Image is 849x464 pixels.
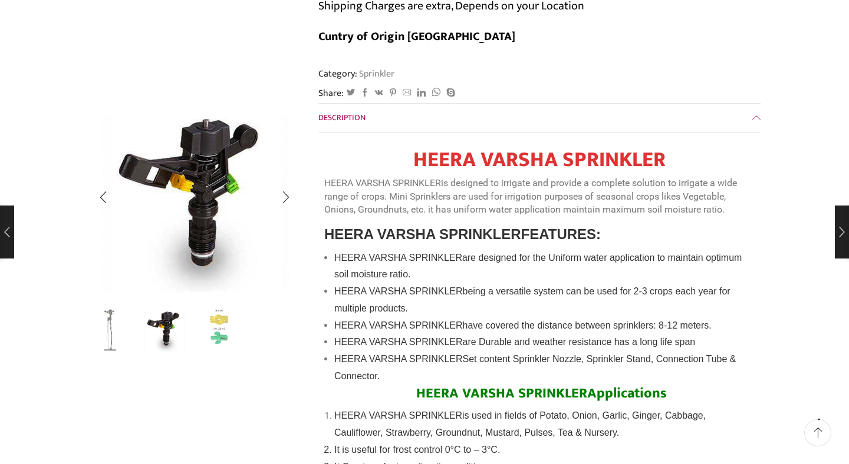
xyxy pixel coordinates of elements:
[521,226,601,242] b: FEATURES:
[318,111,366,124] span: Description
[334,286,463,296] span: HEERA VARSHA SPRINKLER
[334,286,730,313] span: being a versatile system can be used for 2-3 crops each year for multiple products.
[334,337,463,347] span: HEERA VARSHA SPRINKLER
[88,183,118,212] div: Previous slide
[318,67,394,81] span: Category:
[324,177,441,188] span: HEERA VARSHA SPRINKLER
[195,304,243,353] a: nozzle
[324,226,521,242] span: HEERA VARSHA SPRINKLER
[140,304,189,353] a: 1
[416,382,587,405] span: HEERA VARSHA SPRINKLER
[318,104,761,132] a: Description
[318,26,515,47] b: Cuntry of Origin [GEOGRAPHIC_DATA]
[334,354,463,364] span: HEERA VARSHA SPRINKLER
[587,382,667,405] span: Applications
[334,445,500,455] span: It is useful for frost control 0°C to – 3°C.
[413,142,666,177] strong: HEERA VARSHA SPRINKLER
[85,306,134,353] li: 1 / 3
[334,253,742,280] span: are designed for the Uniform water application to maintain optimum soil moisture ratio.
[463,320,712,330] span: have covered the distance between sprinklers: 8-12 meters.
[334,354,736,381] span: Set content Sprinkler Nozzle, Sprinkler Stand, Connection Tube & Connector.
[85,306,134,355] img: Impact Mini Sprinkler
[195,306,243,353] li: 3 / 3
[357,66,394,81] a: Sprinkler
[334,253,462,263] span: HEERA VARSHA SPRINKLER
[324,177,737,216] span: is designed to irrigate and provide a complete solution to irrigate a wide range of crops. Mini S...
[140,306,189,353] li: 2 / 3
[271,183,301,212] div: Next slide
[334,320,463,330] span: HEERA VARSHA SPRINKLER
[334,410,706,438] span: is used in fields of Potato, Onion, Garlic, Ginger, Cabbage, Cauliflower, Strawberry, Groundnut, ...
[88,88,301,300] div: 2 / 3
[463,337,696,347] span: are Durable and weather resistance has a long life span
[318,87,344,100] span: Share:
[334,410,462,420] span: HEERA VARSHA SPRINKLER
